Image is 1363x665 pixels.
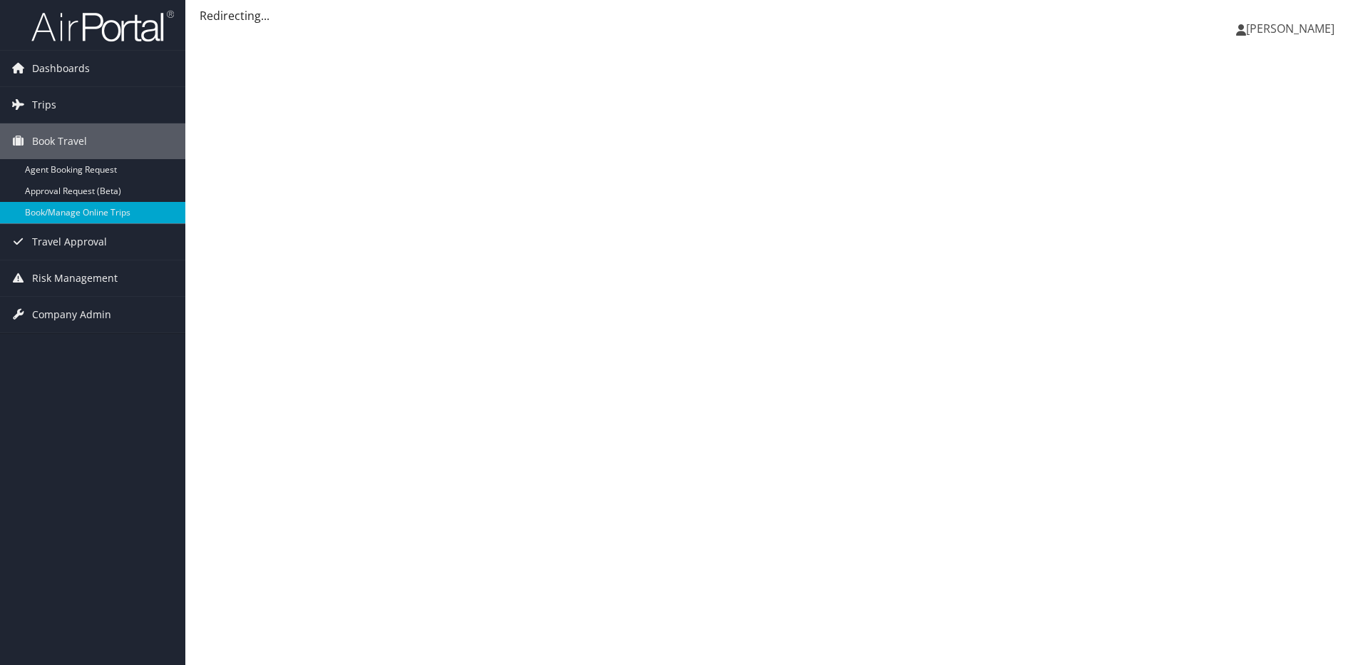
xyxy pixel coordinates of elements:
span: Risk Management [32,260,118,296]
span: Dashboards [32,51,90,86]
div: Redirecting... [200,7,1349,24]
span: Travel Approval [32,224,107,260]
a: [PERSON_NAME] [1236,7,1349,50]
span: [PERSON_NAME] [1246,21,1334,36]
span: Book Travel [32,123,87,159]
img: airportal-logo.png [31,9,174,43]
span: Company Admin [32,297,111,332]
span: Trips [32,87,56,123]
